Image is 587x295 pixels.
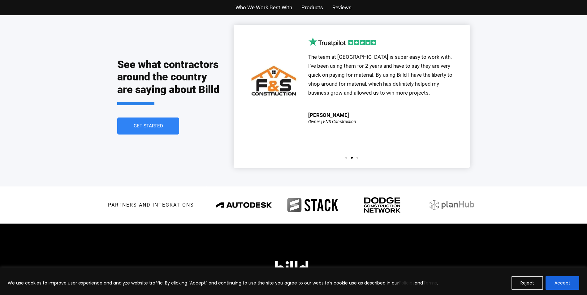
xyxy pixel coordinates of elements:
a: Get Started [117,118,179,135]
div: 2 / 3 [243,37,461,150]
button: Accept [546,276,579,290]
span: Go to slide 1 [345,157,347,159]
span: Go to slide 3 [356,157,358,159]
a: Terms [423,280,437,286]
span: The team at [GEOGRAPHIC_DATA] is super easy to work with. I’ve been using them for 2 years and ha... [308,54,452,96]
span: Get Started [133,124,163,128]
h2: See what contractors around the country are saying about Billd [117,58,221,105]
a: Who We Work Best With [235,3,292,12]
div: Owner | FNS Construction [308,119,356,124]
button: Reject [511,276,543,290]
a: Reviews [332,3,352,12]
a: Policies [399,280,415,286]
a: Products [301,3,323,12]
h3: Partners and integrations [108,203,194,207]
span: Go to slide 2 [351,157,353,159]
p: We use cookies to improve user experience and analyze website traffic. By clicking “Accept” and c... [8,279,438,287]
div: [PERSON_NAME] [308,113,349,118]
